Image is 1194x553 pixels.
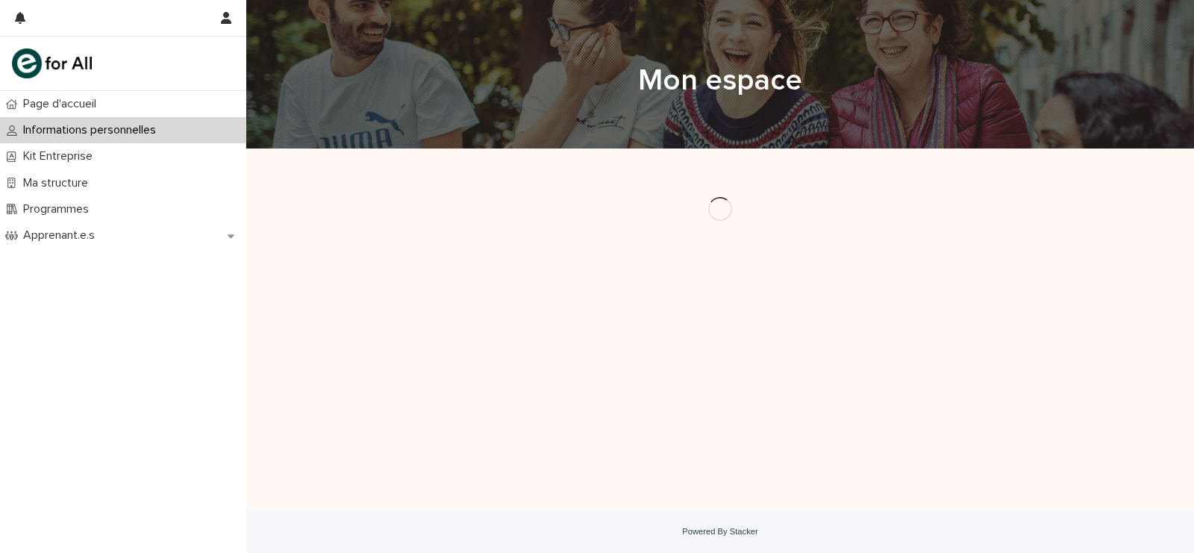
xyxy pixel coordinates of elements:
[17,149,104,163] p: Kit Entreprise
[12,49,92,78] img: mHINNnv7SNCQZijbaqql
[17,202,101,216] p: Programmes
[17,123,168,137] p: Informations personnelles
[17,228,107,243] p: Apprenant.e.s
[17,176,100,190] p: Ma structure
[682,527,757,536] a: Powered By Stacker
[354,63,1086,99] h1: Mon espace
[17,97,108,111] p: Page d'accueil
